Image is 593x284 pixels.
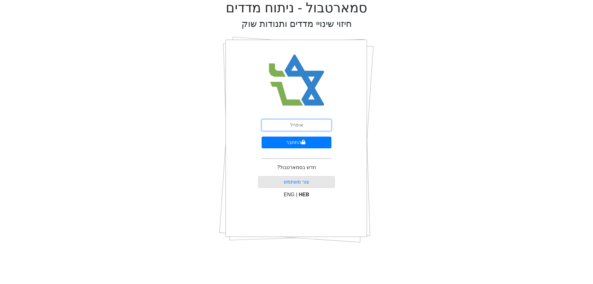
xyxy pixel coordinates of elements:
button: התחבר [262,137,331,148]
span: HEB [299,192,309,197]
h2: חיזוי שינויי מדדים ותנודות שוק [242,19,352,29]
button: צור משתמש [258,176,335,188]
span: | [296,192,297,197]
input: אימייל [262,119,331,131]
p: חדש בסמארטבול? [277,164,316,171]
span: ENG [284,192,295,197]
img: Smart Bull [263,46,330,114]
a: צור משתמש [284,179,309,184]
